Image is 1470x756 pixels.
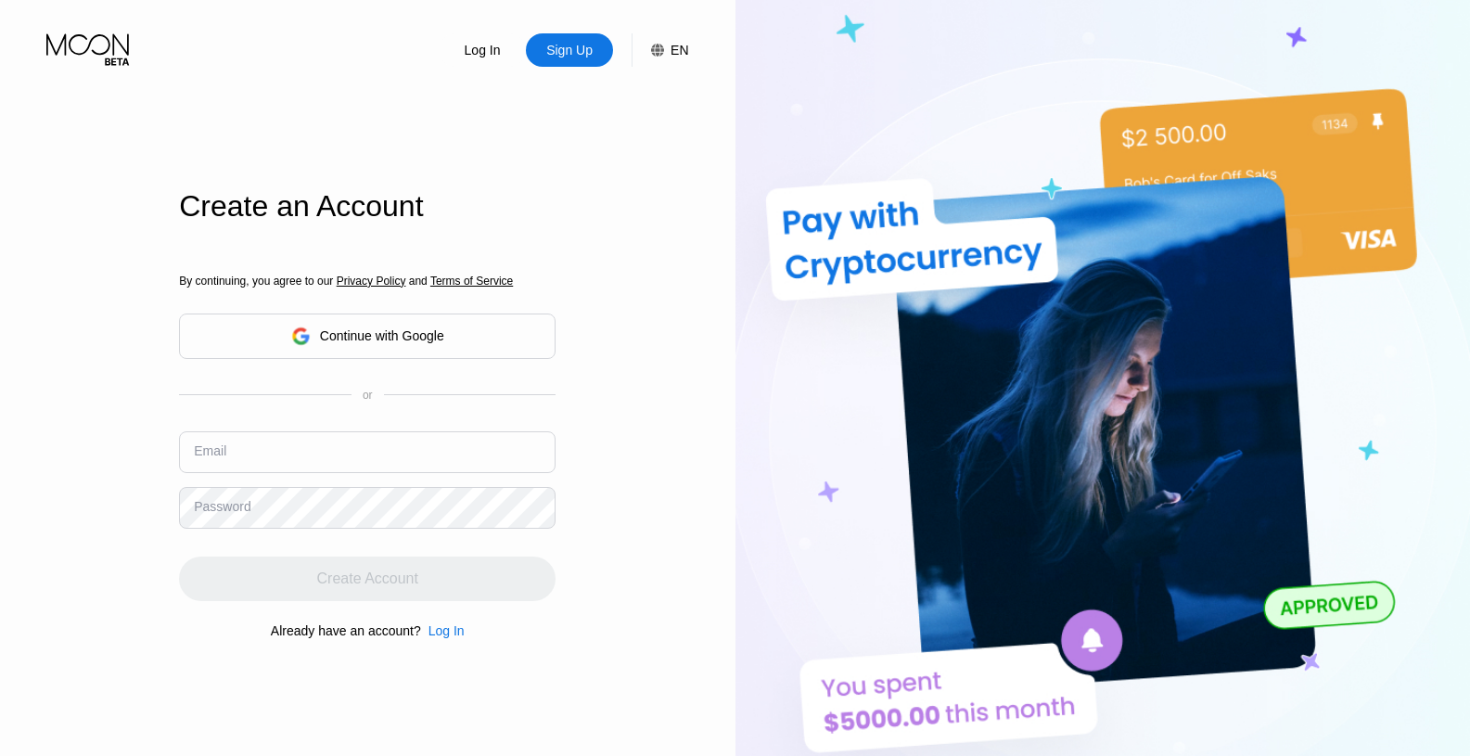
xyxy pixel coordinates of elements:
[428,623,465,638] div: Log In
[363,389,373,402] div: or
[194,443,226,458] div: Email
[179,314,556,359] div: Continue with Google
[632,33,688,67] div: EN
[544,41,594,59] div: Sign Up
[463,41,503,59] div: Log In
[421,623,465,638] div: Log In
[526,33,613,67] div: Sign Up
[271,623,421,638] div: Already have an account?
[194,499,250,514] div: Password
[179,275,556,288] div: By continuing, you agree to our
[320,328,444,343] div: Continue with Google
[430,275,513,288] span: Terms of Service
[439,33,526,67] div: Log In
[671,43,688,58] div: EN
[337,275,406,288] span: Privacy Policy
[179,189,556,224] div: Create an Account
[405,275,430,288] span: and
